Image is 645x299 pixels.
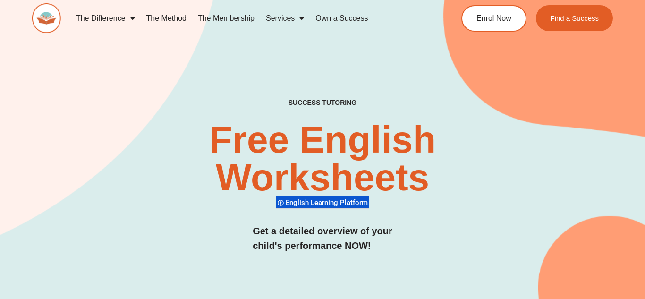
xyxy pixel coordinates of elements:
h4: SUCCESS TUTORING​ [237,99,408,107]
span: Find a Success [550,15,599,22]
a: The Difference [70,8,141,29]
h3: Get a detailed overview of your child's performance NOW! [253,224,392,253]
h2: Free English Worksheets​ [131,121,514,196]
a: Find a Success [536,5,613,31]
span: English Learning Platform [286,198,371,207]
a: Enrol Now [461,5,526,32]
span: Enrol Now [476,15,511,22]
a: Services [260,8,310,29]
nav: Menu [70,8,428,29]
a: Own a Success [310,8,373,29]
a: The Membership [192,8,260,29]
div: English Learning Platform [276,196,369,209]
a: The Method [141,8,192,29]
